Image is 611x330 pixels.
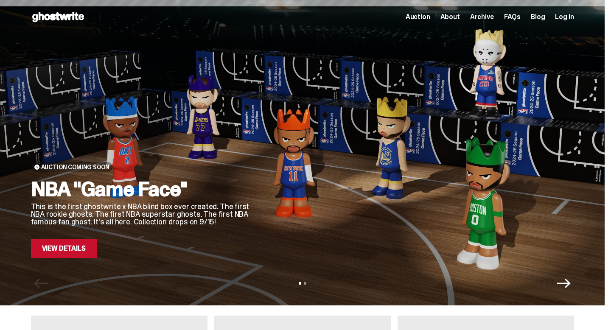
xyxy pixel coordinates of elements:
a: Auction [406,14,430,20]
a: Log in [555,14,574,20]
button: View slide 1 [299,282,301,285]
span: Auction Coming Soon [41,164,109,171]
h2: NBA "Game Face" [31,179,252,199]
button: View slide 2 [304,282,306,285]
a: Blog [531,14,545,20]
a: FAQs [504,14,521,20]
a: View Details [31,239,97,258]
a: Archive [470,14,494,20]
a: About [440,14,460,20]
p: This is the first ghostwrite x NBA blind box ever created. The first NBA rookie ghosts. The first... [31,203,252,226]
button: Next [557,277,571,290]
